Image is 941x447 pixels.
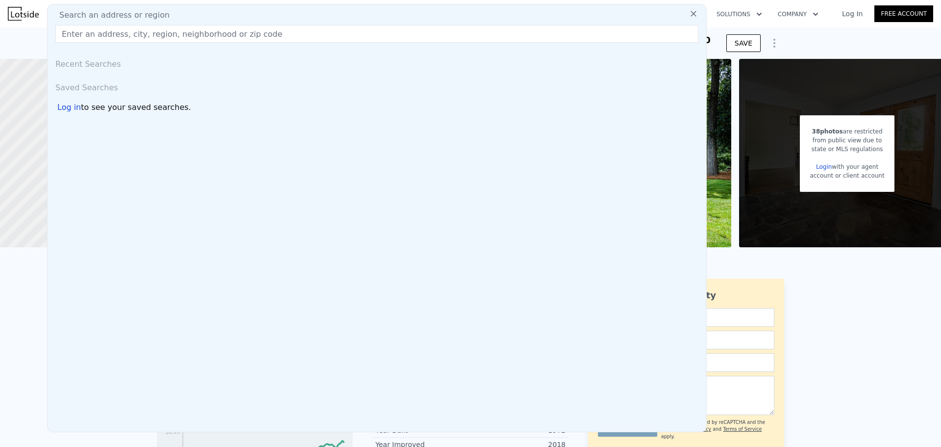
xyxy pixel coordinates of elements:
[57,102,81,113] div: Log in
[709,5,770,23] button: Solutions
[810,136,884,145] div: from public view due to
[726,34,761,52] button: SAVE
[51,74,702,98] div: Saved Searches
[770,5,826,23] button: Company
[874,5,933,22] a: Free Account
[55,25,698,43] input: Enter an address, city, region, neighborhood or zip code
[810,171,884,180] div: account or client account
[81,102,191,113] span: to see your saved searches.
[810,145,884,154] div: state or MLS regulations
[51,51,702,74] div: Recent Searches
[832,163,878,170] span: with your agent
[816,163,832,170] a: Login
[51,9,170,21] span: Search an address or region
[812,128,843,135] span: 38 photos
[765,33,784,53] button: Show Options
[8,7,39,21] img: Lotside
[661,419,774,440] div: This site is protected by reCAPTCHA and the Google and apply.
[165,428,180,435] tspan: $255
[810,127,884,136] div: are restricted
[723,426,762,432] a: Terms of Service
[830,9,874,19] a: Log In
